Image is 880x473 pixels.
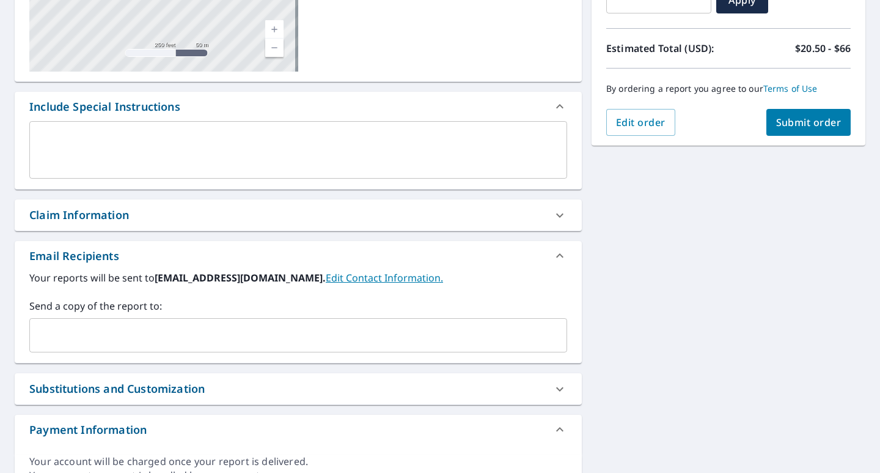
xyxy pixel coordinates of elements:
div: Substitutions and Customization [15,373,582,404]
button: Edit order [606,109,675,136]
p: By ordering a report you agree to our [606,83,851,94]
p: Estimated Total (USD): [606,41,728,56]
a: Current Level 17, Zoom In [265,20,284,39]
div: Payment Information [29,422,147,438]
div: Your account will be charged once your report is delivered. [29,455,567,469]
div: Email Recipients [29,248,119,264]
a: EditContactInfo [326,271,443,285]
span: Submit order [776,116,842,129]
div: Include Special Instructions [29,99,180,115]
div: Substitutions and Customization [29,381,205,397]
b: [EMAIL_ADDRESS][DOMAIN_NAME]. [155,271,326,285]
span: Edit order [616,116,665,129]
div: Payment Information [15,415,582,444]
div: Include Special Instructions [15,92,582,121]
div: Claim Information [29,207,129,223]
label: Send a copy of the report to: [29,299,567,313]
label: Your reports will be sent to [29,270,567,285]
div: Claim Information [15,199,582,231]
a: Current Level 17, Zoom Out [265,39,284,57]
button: Submit order [766,109,851,136]
a: Terms of Use [763,83,818,94]
div: Email Recipients [15,241,582,270]
p: $20.50 - $66 [795,41,851,56]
